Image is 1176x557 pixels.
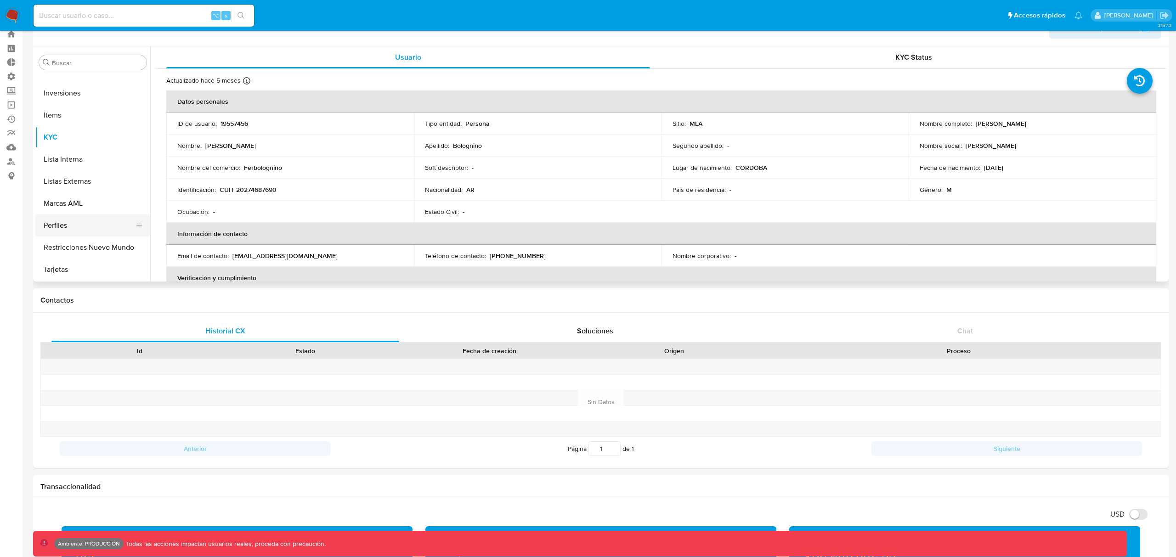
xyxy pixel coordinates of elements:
p: Estado Civil : [425,208,459,216]
button: Restricciones Nuevo Mundo [35,236,150,259]
h1: Contactos [40,296,1161,305]
button: Inversiones [35,82,150,104]
p: Persona [465,119,490,128]
p: País de residencia : [673,186,726,194]
th: Verificación y cumplimiento [166,267,1156,289]
p: [PHONE_NUMBER] [490,252,546,260]
p: Nacionalidad : [425,186,463,194]
h1: Transaccionalidad [40,482,1161,491]
p: - [727,141,729,150]
p: fernando.bolognino@mercadolibre.com [1104,11,1156,20]
button: search-icon [232,9,250,22]
p: AR [466,186,475,194]
button: Siguiente [871,441,1142,456]
span: Usuario [395,52,421,62]
p: Nombre completo : [920,119,972,128]
div: Proceso [763,346,1154,355]
p: Nombre : [177,141,202,150]
p: Bolognino [453,141,482,150]
div: Origen [598,346,750,355]
p: Actualizado hace 5 meses [166,76,241,85]
a: Salir [1159,11,1169,20]
span: KYC Status [895,52,932,62]
th: Datos personales [166,90,1156,113]
p: Fecha de nacimiento : [920,163,980,172]
span: Chat [957,326,973,336]
p: Nombre social : [920,141,962,150]
button: Perfiles [35,214,143,236]
p: Ferbolognino [244,163,282,172]
button: Marcas AML [35,192,150,214]
span: s [225,11,227,20]
button: Lista Interna [35,148,150,170]
p: Ambiente: PRODUCCIÓN [58,542,120,546]
p: Soft descriptor : [425,163,468,172]
span: Soluciones [577,326,613,336]
span: Página de [568,441,634,456]
div: Id [63,346,216,355]
button: Items [35,104,150,126]
p: [PERSON_NAME] [976,119,1026,128]
p: - [463,208,464,216]
input: Buscar [52,59,143,67]
p: Género : [920,186,943,194]
p: - [472,163,474,172]
p: CORDOBA [735,163,767,172]
p: Lugar de nacimiento : [673,163,732,172]
button: KYC [35,126,150,148]
p: Identificación : [177,186,216,194]
button: Listas Externas [35,170,150,192]
p: Nombre corporativo : [673,252,731,260]
p: [EMAIL_ADDRESS][DOMAIN_NAME] [232,252,338,260]
p: CUIT 20274687690 [220,186,277,194]
button: Anterior [60,441,330,456]
div: Fecha de creación [394,346,585,355]
p: Email de contacto : [177,252,229,260]
input: Buscar usuario o caso... [34,10,254,22]
p: Apellido : [425,141,449,150]
p: M [946,186,952,194]
p: MLA [690,119,702,128]
th: Información de contacto [166,223,1156,245]
button: Tarjetas [35,259,150,281]
p: - [729,186,731,194]
p: Todas las acciones impactan usuarios reales, proceda con precaución. [124,540,326,548]
p: [DATE] [984,163,1003,172]
p: Ocupación : [177,208,209,216]
p: 19557456 [220,119,248,128]
span: 1 [632,444,634,453]
button: Buscar [43,59,50,66]
p: Teléfono de contacto : [425,252,486,260]
span: Historial CX [205,326,245,336]
p: Nombre del comercio : [177,163,240,172]
p: Segundo apellido : [673,141,724,150]
p: ID de usuario : [177,119,217,128]
span: 3.157.3 [1158,22,1171,29]
h1: Información de Usuario [40,23,118,32]
p: Tipo entidad : [425,119,462,128]
p: [PERSON_NAME] [966,141,1016,150]
span: ⌥ [212,11,219,20]
p: - [735,252,736,260]
p: Sitio : [673,119,686,128]
span: Accesos rápidos [1014,11,1065,20]
p: [PERSON_NAME] [205,141,256,150]
div: Estado [229,346,381,355]
p: - [213,208,215,216]
a: Notificaciones [1074,11,1082,19]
